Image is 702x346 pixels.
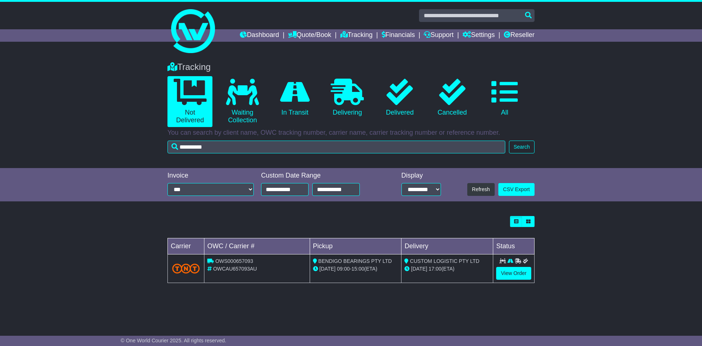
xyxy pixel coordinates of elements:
[463,29,495,42] a: Settings
[261,172,378,180] div: Custom Date Range
[318,258,392,264] span: BENDIGO BEARINGS PTY LTD
[351,266,364,272] span: 15:00
[213,266,257,272] span: OWCAU657093AU
[401,172,441,180] div: Display
[167,172,254,180] div: Invoice
[167,129,535,137] p: You can search by client name, OWC tracking number, carrier name, carrier tracking number or refe...
[164,62,538,72] div: Tracking
[167,76,212,127] a: Not Delivered
[410,258,479,264] span: CUSTOM LOGISTIC PTY LTD
[382,29,415,42] a: Financials
[121,338,226,343] span: © One World Courier 2025. All rights reserved.
[310,238,401,254] td: Pickup
[424,29,453,42] a: Support
[509,141,535,153] button: Search
[215,258,253,264] span: OWS000657093
[430,76,475,119] a: Cancelled
[504,29,535,42] a: Reseller
[404,265,490,273] div: (ETA)
[204,238,310,254] td: OWC / Carrier #
[240,29,279,42] a: Dashboard
[377,76,422,119] a: Delivered
[288,29,331,42] a: Quote/Book
[337,266,350,272] span: 09:00
[498,183,535,196] a: CSV Export
[482,76,527,119] a: All
[325,76,370,119] a: Delivering
[172,264,200,274] img: TNT_Domestic.png
[411,266,427,272] span: [DATE]
[272,76,317,119] a: In Transit
[340,29,373,42] a: Tracking
[168,238,204,254] td: Carrier
[313,265,399,273] div: - (ETA)
[429,266,441,272] span: 17:00
[320,266,336,272] span: [DATE]
[467,183,495,196] button: Refresh
[496,267,531,280] a: View Order
[401,238,493,254] td: Delivery
[493,238,535,254] td: Status
[220,76,265,127] a: Waiting Collection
